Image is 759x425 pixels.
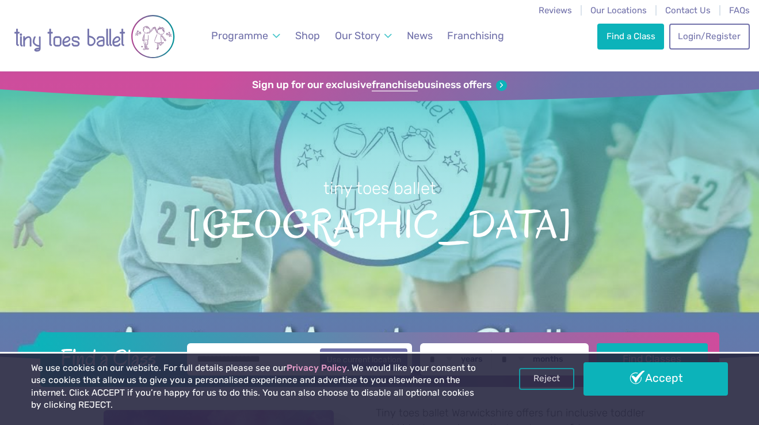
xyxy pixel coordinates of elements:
[539,5,572,16] a: Reviews
[323,179,436,198] small: tiny toes ballet
[252,79,507,92] a: Sign up for our exclusivefranchisebusiness offers
[287,363,347,373] a: Privacy Policy
[51,343,179,372] h2: Find a Class
[330,23,398,49] a: Our Story
[14,7,175,66] img: tiny toes ballet
[597,24,664,49] a: Find a Class
[211,29,268,41] span: Programme
[665,5,711,16] a: Contact Us
[583,362,728,396] a: Accept
[729,5,750,16] a: FAQs
[335,29,380,41] span: Our Story
[320,348,408,370] button: Use current location
[519,368,574,390] a: Reject
[31,362,485,412] p: We use cookies on our website. For full details please see our . We would like your consent to us...
[442,23,509,49] a: Franchising
[597,343,708,375] button: Find Classes
[20,200,739,246] span: [GEOGRAPHIC_DATA]
[290,23,325,49] a: Shop
[407,29,433,41] span: News
[295,29,320,41] span: Shop
[447,29,504,41] span: Franchising
[402,23,438,49] a: News
[590,5,647,16] a: Our Locations
[207,23,286,49] a: Programme
[372,79,418,92] strong: franchise
[669,24,750,49] a: Login/Register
